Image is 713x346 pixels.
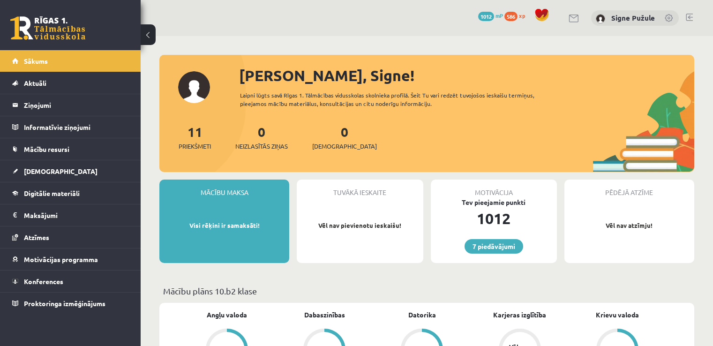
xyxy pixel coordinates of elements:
[24,167,98,175] span: [DEMOGRAPHIC_DATA]
[12,138,129,160] a: Mācību resursi
[596,310,639,320] a: Krievu valoda
[24,233,49,241] span: Atzīmes
[12,204,129,226] a: Maksājumi
[24,145,69,153] span: Mācību resursi
[312,142,377,151] span: [DEMOGRAPHIC_DATA]
[465,239,523,254] a: 7 piedāvājumi
[24,57,48,65] span: Sākums
[564,180,694,197] div: Pēdējā atzīme
[179,123,211,151] a: 11Priekšmeti
[207,310,247,320] a: Angļu valoda
[240,91,561,108] div: Laipni lūgts savā Rīgas 1. Tālmācības vidusskolas skolnieka profilā. Šeit Tu vari redzēt tuvojošo...
[24,94,129,116] legend: Ziņojumi
[24,204,129,226] legend: Maksājumi
[179,142,211,151] span: Priekšmeti
[235,123,288,151] a: 0Neizlasītās ziņas
[24,116,129,138] legend: Informatīvie ziņojumi
[24,255,98,263] span: Motivācijas programma
[12,271,129,292] a: Konferences
[235,142,288,151] span: Neizlasītās ziņas
[504,12,518,21] span: 586
[301,221,418,230] p: Vēl nav pievienotu ieskaišu!
[478,12,494,21] span: 1012
[12,248,129,270] a: Motivācijas programma
[12,226,129,248] a: Atzīmes
[24,79,46,87] span: Aktuāli
[24,189,80,197] span: Digitālie materiāli
[12,293,129,314] a: Proktoringa izmēģinājums
[239,64,694,87] div: [PERSON_NAME], Signe!
[10,16,85,40] a: Rīgas 1. Tālmācības vidusskola
[164,221,285,230] p: Visi rēķini ir samaksāti!
[504,12,530,19] a: 586 xp
[12,50,129,72] a: Sākums
[431,180,557,197] div: Motivācija
[24,277,63,286] span: Konferences
[24,299,105,308] span: Proktoringa izmēģinājums
[12,160,129,182] a: [DEMOGRAPHIC_DATA]
[519,12,525,19] span: xp
[12,94,129,116] a: Ziņojumi
[478,12,503,19] a: 1012 mP
[12,116,129,138] a: Informatīvie ziņojumi
[297,180,423,197] div: Tuvākā ieskaite
[12,72,129,94] a: Aktuāli
[159,180,289,197] div: Mācību maksa
[431,207,557,230] div: 1012
[596,14,605,23] img: Signe Pužule
[431,197,557,207] div: Tev pieejamie punkti
[495,12,503,19] span: mP
[569,221,690,230] p: Vēl nav atzīmju!
[12,182,129,204] a: Digitālie materiāli
[408,310,436,320] a: Datorika
[163,285,690,297] p: Mācību plāns 10.b2 klase
[312,123,377,151] a: 0[DEMOGRAPHIC_DATA]
[611,13,655,23] a: Signe Pužule
[493,310,546,320] a: Karjeras izglītība
[304,310,345,320] a: Dabaszinības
